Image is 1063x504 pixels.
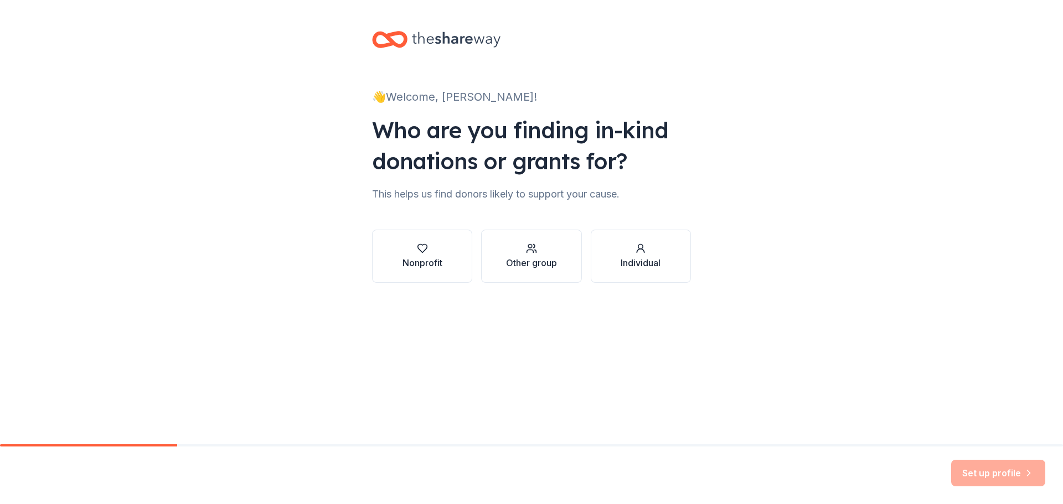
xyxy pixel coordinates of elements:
button: Individual [591,230,691,283]
div: Other group [506,256,557,269]
div: 👋 Welcome, [PERSON_NAME]! [372,88,691,106]
div: This helps us find donors likely to support your cause. [372,185,691,203]
div: Individual [621,256,660,269]
button: Other group [481,230,581,283]
div: Who are you finding in-kind donations or grants for? [372,115,691,176]
button: Nonprofit [372,230,472,283]
div: Nonprofit [403,256,442,269]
